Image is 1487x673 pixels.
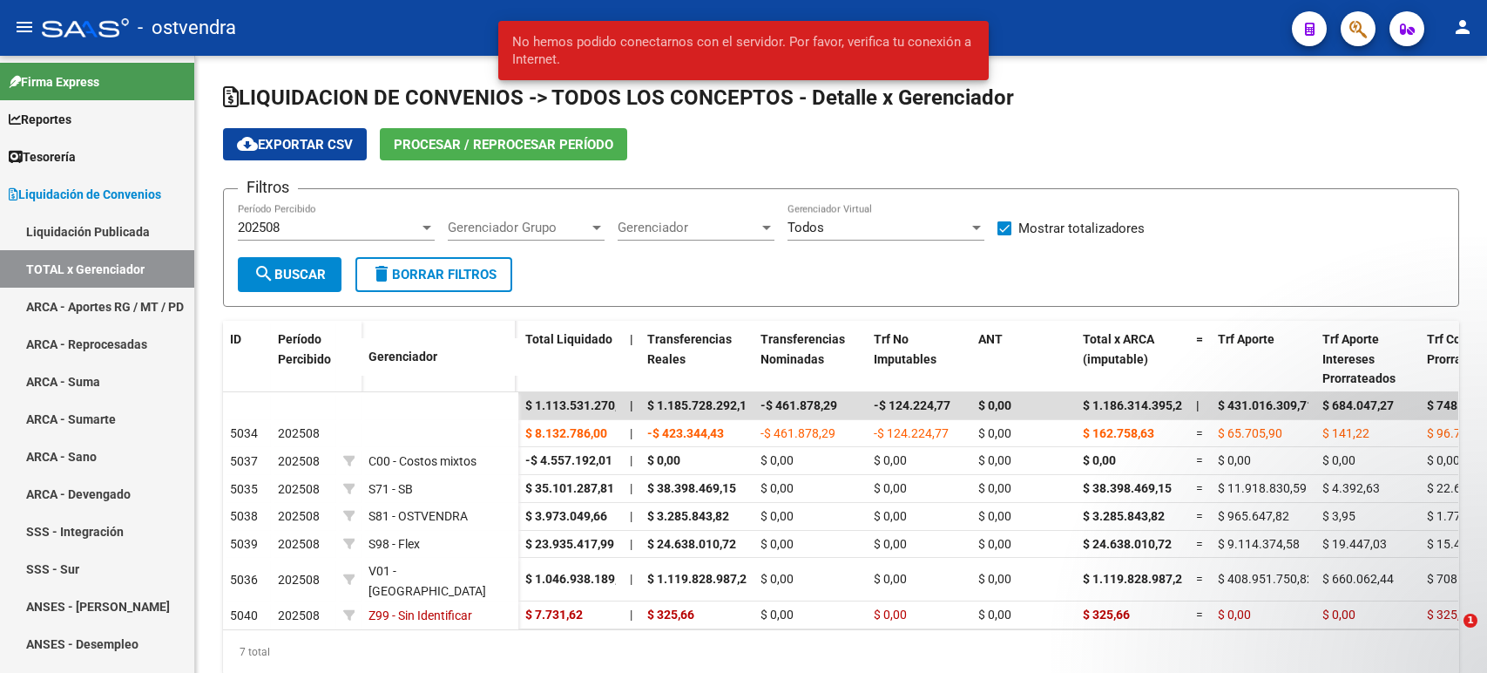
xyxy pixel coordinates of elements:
span: $ 0,00 [760,453,794,467]
h3: Filtros [238,175,298,200]
span: Trf Aporte Intereses Prorrateados [1322,332,1396,386]
span: Borrar Filtros [371,267,497,282]
span: $ 141,22 [1322,426,1369,440]
span: $ 0,00 [874,453,907,467]
span: Gerenciador Grupo [448,220,589,235]
span: 202508 [278,573,320,587]
span: 202508 [278,454,320,468]
span: $ 0,00 [1322,453,1355,467]
span: $ 684.047,27 [1322,398,1394,412]
datatable-header-cell: ID [223,321,271,394]
span: S71 - SB [368,482,413,496]
span: Z99 - Sin Identificar [368,608,472,622]
span: Transferencias Nominadas [760,332,845,366]
span: | [1196,398,1200,412]
button: Buscar [238,257,341,292]
span: $ 23.935.417,99 [525,537,614,551]
datatable-header-cell: ANT [971,321,1076,398]
span: $ 325,66 [647,608,694,622]
span: $ 35.101.287,81 [525,481,614,495]
span: Total Liquidado [525,332,612,346]
span: $ 0,00 [874,572,907,586]
span: | [630,453,632,467]
span: 5036 [230,573,258,587]
span: $ 0,00 [760,481,794,495]
span: $ 0,00 [760,608,794,622]
datatable-header-cell: Transferencias Reales [640,321,754,398]
span: = [1196,332,1203,346]
span: $ 3.285.843,82 [647,509,729,523]
span: $ 0,00 [760,509,794,523]
span: $ 1.119.828.987,24 [1083,572,1189,586]
span: $ 0,00 [978,509,1011,523]
span: $ 3.973.049,66 [525,509,607,523]
span: | [630,332,633,346]
span: Total x ARCA (imputable) [1083,332,1154,366]
span: | [630,398,633,412]
span: $ 4.392,63 [1322,481,1380,495]
span: | [630,509,632,523]
span: 5038 [230,509,258,523]
span: $ 1.185.728.292,16 [647,398,754,412]
span: $ 8.132.786,00 [525,426,607,440]
span: Trf No Imputables [874,332,936,366]
datatable-header-cell: Total x ARCA (imputable) [1076,321,1189,398]
span: Período Percibido [278,332,331,366]
span: | [630,481,632,495]
span: $ 431.016.309,71 [1218,398,1314,412]
span: ANT [978,332,1003,346]
mat-icon: menu [14,17,35,37]
button: Procesar / Reprocesar período [380,128,627,160]
datatable-header-cell: Trf Aporte [1211,321,1315,398]
span: $ 1.186.314.395,22 [1083,398,1189,412]
span: -$ 423.344,43 [647,426,724,440]
span: $ 0,00 [1427,453,1460,467]
mat-icon: person [1452,17,1473,37]
span: $ 1.046.938.189,06 [525,572,632,586]
span: C00 - Costos mixtos [368,454,477,468]
mat-icon: search [253,263,274,284]
span: Liquidación de Convenios [9,185,161,204]
span: Trf Aporte [1218,332,1274,346]
mat-icon: cloud_download [237,133,258,154]
span: Firma Express [9,72,99,92]
span: Gerenciador [368,350,437,364]
datatable-header-cell: Total Liquidado [518,321,623,398]
span: $ 0,00 [1218,453,1251,467]
span: $ 65.705,90 [1218,426,1282,440]
span: -$ 4.557.192,01 [525,453,612,467]
span: 5037 [230,454,258,468]
span: Procesar / Reprocesar período [394,137,613,153]
span: $ 0,00 [647,453,680,467]
span: $ 162.758,63 [1083,426,1154,440]
span: = [1196,426,1203,440]
span: 5034 [230,426,258,440]
span: Todos [787,220,824,235]
button: Borrar Filtros [355,257,512,292]
span: 202508 [278,608,320,622]
iframe: Intercom live chat [1428,614,1470,656]
span: 202508 [278,537,320,551]
span: = [1196,481,1203,495]
datatable-header-cell: Período Percibido [271,321,336,394]
span: $ 1.119.828.987,24 [647,572,754,586]
span: LIQUIDACION DE CONVENIOS -> TODOS LOS CONCEPTOS - Detalle x Gerenciador [223,85,1014,110]
span: $ 0,00 [978,426,1011,440]
datatable-header-cell: Transferencias Nominadas [754,321,867,398]
span: $ 24.638.010,72 [1083,537,1172,551]
span: $ 7.731,62 [525,608,583,622]
span: $ 0,00 [874,509,907,523]
span: $ 0,00 [874,481,907,495]
span: $ 0,00 [1083,453,1116,467]
span: | [630,572,632,586]
span: $ 0,00 [978,537,1011,551]
span: $ 0,00 [978,398,1011,412]
span: $ 24.638.010,72 [647,537,736,551]
span: $ 11.918.830,59 [1218,481,1307,495]
span: ID [230,332,241,346]
span: $ 325,66 [1083,608,1130,622]
span: -$ 461.878,29 [760,426,835,440]
span: Mostrar totalizadores [1018,218,1145,239]
span: $ 38.398.469,15 [1083,481,1172,495]
span: | [630,426,632,440]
